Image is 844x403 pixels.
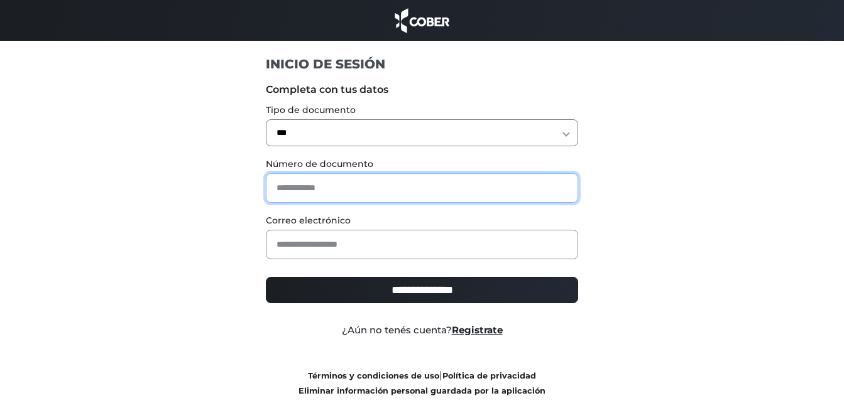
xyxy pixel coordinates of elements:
[392,6,453,35] img: cober_marca.png
[452,324,503,336] a: Registrate
[266,214,578,227] label: Correo electrónico
[299,386,545,395] a: Eliminar información personal guardada por la aplicación
[256,323,588,338] div: ¿Aún no tenés cuenta?
[442,371,536,380] a: Política de privacidad
[266,56,578,72] h1: INICIO DE SESIÓN
[266,158,578,171] label: Número de documento
[256,368,588,398] div: |
[308,371,439,380] a: Términos y condiciones de uso
[266,82,578,97] label: Completa con tus datos
[266,104,578,117] label: Tipo de documento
